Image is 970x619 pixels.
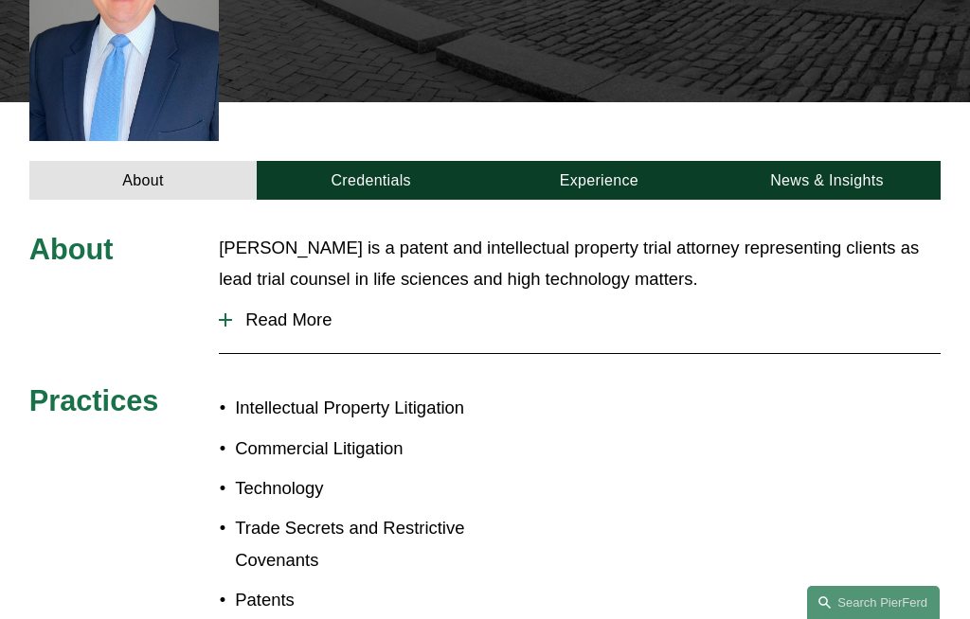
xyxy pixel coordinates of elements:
[235,472,485,504] p: Technology
[219,232,941,294] p: [PERSON_NAME] is a patent and intellectual property trial attorney representing clients as lead t...
[29,161,258,200] a: About
[235,512,485,575] p: Trade Secrets and Restrictive Covenants
[219,295,941,345] button: Read More
[485,161,713,200] a: Experience
[235,584,485,615] p: Patents
[713,161,942,200] a: News & Insights
[257,161,485,200] a: Credentials
[235,433,485,464] p: Commercial Litigation
[29,384,159,417] span: Practices
[807,586,940,619] a: Search this site
[235,392,485,423] p: Intellectual Property Litigation
[232,309,941,330] span: Read More
[29,233,114,266] span: About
